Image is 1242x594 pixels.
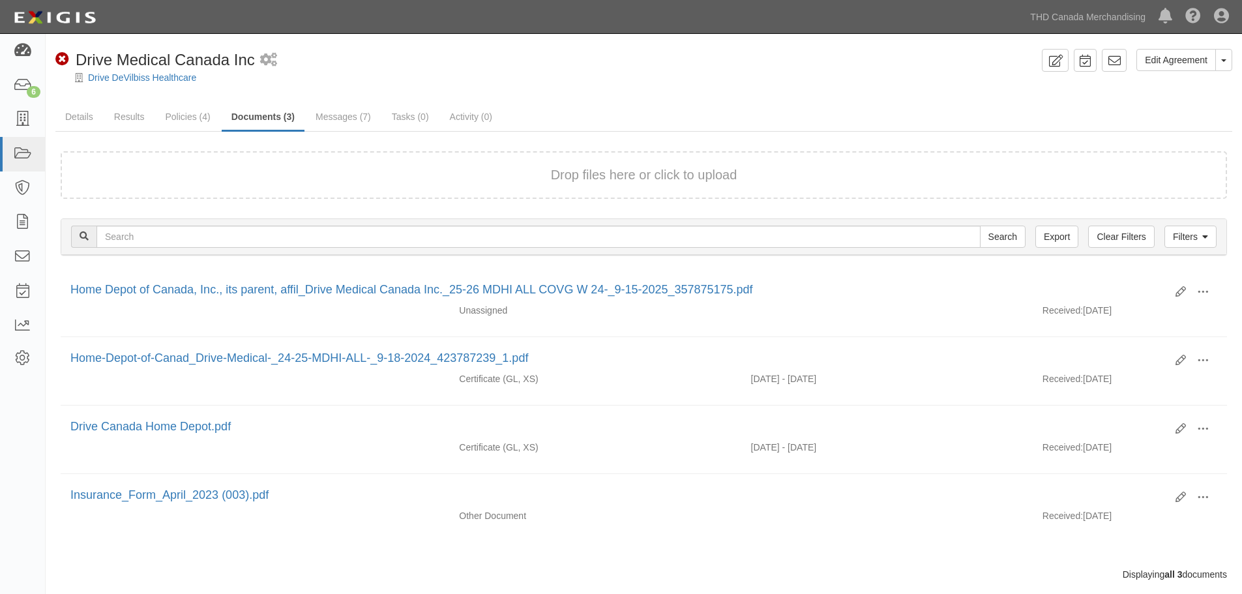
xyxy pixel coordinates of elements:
a: Tasks (0) [382,104,439,130]
a: Policies (4) [155,104,220,130]
div: Effective 09/15/2024 - Expiration 09/15/2025 [741,372,1033,385]
div: [DATE] [1033,509,1227,529]
div: [DATE] [1033,372,1227,392]
a: Filters [1164,226,1217,248]
a: Details [55,104,103,130]
input: Search [980,226,1026,248]
div: Displaying documents [51,568,1237,581]
a: Activity (0) [440,104,502,130]
a: Insurance_Form_April_2023 (003).pdf [70,488,269,501]
i: 1 scheduled workflow [260,53,277,67]
p: Received: [1042,509,1083,522]
div: Drive Canada Home Depot.pdf [70,419,1166,436]
a: Results [104,104,155,130]
p: Received: [1042,441,1083,454]
div: Drive Medical Canada Inc [55,49,255,71]
i: Non-Compliant [55,53,69,67]
div: Effective - Expiration [741,509,1033,510]
i: Help Center - Complianz [1185,9,1201,25]
a: Home Depot of Canada, Inc., its parent, affil_Drive Medical Canada Inc._25-26 MDHI ALL COVG W 24-... [70,283,753,296]
a: Drive Canada Home Depot.pdf [70,420,231,433]
div: 6 [27,86,40,98]
button: Drop files here or click to upload [551,166,737,185]
img: logo-5460c22ac91f19d4615b14bd174203de0afe785f0fc80cf4dbbc73dc1793850b.png [10,6,100,29]
p: Received: [1042,304,1083,317]
span: Drive Medical Canada Inc [76,51,255,68]
div: Effective 09/15/2023 - Expiration 09/15/2024 [741,441,1033,454]
a: Home-Depot-of-Canad_Drive-Medical-_24-25-MDHI-ALL-_9-18-2024_423787239_1.pdf [70,351,528,364]
div: General Liability Excess/Umbrella Liability [449,372,741,385]
div: Other Document [449,509,741,522]
a: THD Canada Merchandising [1024,4,1152,30]
div: [DATE] [1033,441,1227,460]
input: Search [96,226,981,248]
div: Home-Depot-of-Canad_Drive-Medical-_24-25-MDHI-ALL-_9-18-2024_423787239_1.pdf [70,350,1166,367]
div: General Liability Excess/Umbrella Liability [449,441,741,454]
a: Clear Filters [1088,226,1154,248]
a: Drive DeVilbiss Healthcare [88,72,196,83]
a: Export [1035,226,1078,248]
div: Home Depot of Canada, Inc., its parent, affil_Drive Medical Canada Inc._25-26 MDHI ALL COVG W 24-... [70,282,1166,299]
p: Received: [1042,372,1083,385]
b: all 3 [1164,569,1182,580]
a: Documents (3) [222,104,304,132]
div: [DATE] [1033,304,1227,323]
div: Insurance_Form_April_2023 (003).pdf [70,487,1166,504]
a: Messages (7) [306,104,381,130]
div: Unassigned [449,304,741,317]
a: Edit Agreement [1136,49,1216,71]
